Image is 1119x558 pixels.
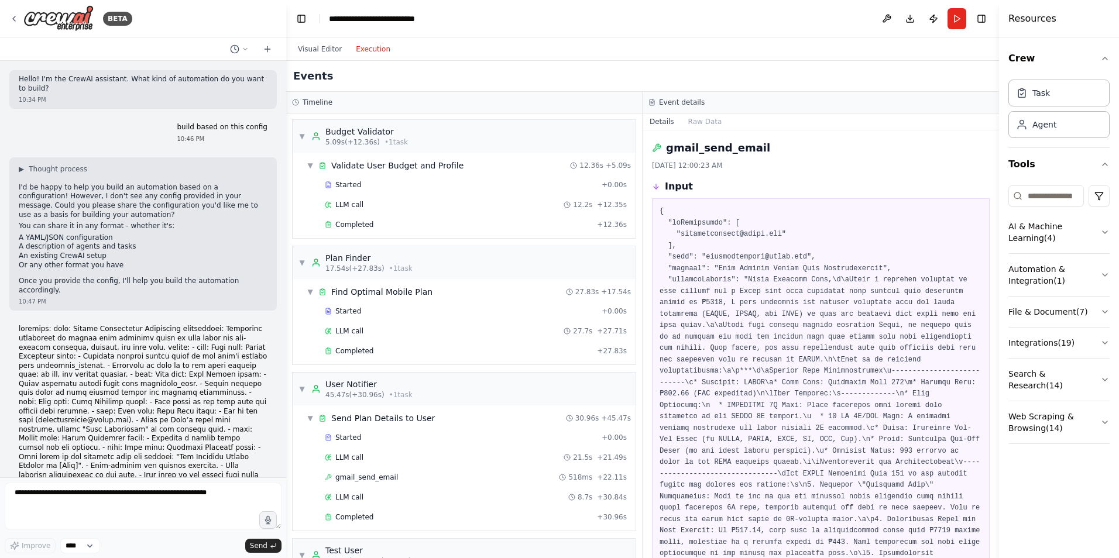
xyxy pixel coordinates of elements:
[307,414,314,423] span: ▼
[335,453,363,462] span: LLM call
[601,414,631,423] span: + 45.47s
[19,164,24,174] span: ▶
[597,512,627,522] span: + 30.96s
[597,346,627,356] span: + 27.83s
[29,164,87,174] span: Thought process
[331,412,435,424] div: Send Plan Details to User
[652,161,990,170] div: [DATE] 12:00:23 AM
[597,473,627,482] span: + 22.11s
[325,126,408,137] div: Budget Validator
[573,326,592,336] span: 27.7s
[597,220,627,229] span: + 12.36s
[681,113,729,130] button: Raw Data
[1008,181,1110,453] div: Tools
[665,180,693,194] h3: Input
[1008,254,1110,296] button: Automation & Integration(1)
[1008,359,1110,401] button: Search & Research(14)
[293,68,333,84] h2: Events
[1032,87,1050,99] div: Task
[349,42,397,56] button: Execution
[325,252,413,264] div: Plan Finder
[335,433,361,442] span: Started
[659,98,705,107] h3: Event details
[298,132,306,141] span: ▼
[973,11,990,27] button: Hide right sidebar
[1008,297,1110,327] button: File & Document(7)
[19,325,267,507] p: loremips: dolo: Sitame Consectetur Adipiscing elitseddoei: Temporinc utlaboreet do magnaa enim ad...
[335,492,363,502] span: LLM call
[325,137,380,147] span: 5.09s (+12.36s)
[1008,148,1110,181] button: Tools
[643,113,681,130] button: Details
[579,161,603,170] span: 12.36s
[335,220,373,229] span: Completed
[5,538,56,553] button: Improve
[19,297,267,306] div: 10:47 PM
[335,326,363,336] span: LLM call
[335,512,373,522] span: Completed
[307,161,314,170] span: ▼
[335,346,373,356] span: Completed
[225,42,253,56] button: Switch to previous chat
[307,287,314,297] span: ▼
[19,242,267,252] li: A description of agents and tasks
[606,161,631,170] span: + 5.09s
[19,233,267,243] li: A YAML/JSON configuration
[325,545,413,556] div: Test User
[331,160,464,171] div: Validate User Budget and Profile
[389,390,413,399] span: • 1 task
[597,200,627,209] span: + 12.35s
[597,326,627,336] span: + 27.71s
[335,473,398,482] span: gmail_send_email
[1008,401,1110,443] button: Web Scraping & Browsing(14)
[22,541,50,550] span: Improve
[19,164,87,174] button: ▶Thought process
[298,258,306,267] span: ▼
[1008,12,1056,26] h4: Resources
[259,511,277,529] button: Click to speak your automation idea
[19,252,267,261] li: An existing CrewAI setup
[573,200,592,209] span: 12.2s
[177,135,267,143] div: 10:46 PM
[575,287,599,297] span: 27.83s
[177,123,267,132] p: build based on this config
[19,222,267,231] p: You can share it in any format - whether it's:
[1008,328,1110,358] button: Integrations(19)
[19,261,267,270] li: Or any other format you have
[250,541,267,550] span: Send
[602,180,627,190] span: + 0.00s
[329,13,415,25] nav: breadcrumb
[335,200,363,209] span: LLM call
[568,473,592,482] span: 518ms
[19,277,267,295] p: Once you provide the config, I'll help you build the automation accordingly.
[578,492,592,502] span: 8.7s
[298,384,306,394] span: ▼
[293,11,310,27] button: Hide left sidebar
[601,287,631,297] span: + 17.54s
[1008,75,1110,147] div: Crew
[103,12,132,26] div: BETA
[325,264,385,273] span: 17.54s (+27.83s)
[573,453,592,462] span: 21.5s
[575,414,599,423] span: 30.96s
[385,137,408,147] span: • 1 task
[19,75,267,93] p: Hello! I'm the CrewAI assistant. What kind of automation do you want to build?
[335,180,361,190] span: Started
[1032,119,1056,130] div: Agent
[19,95,267,104] div: 10:34 PM
[19,183,267,219] p: I'd be happy to help you build an automation based on a configuration! However, I don't see any c...
[335,306,361,316] span: Started
[597,453,627,462] span: + 21.49s
[23,5,94,32] img: Logo
[303,98,332,107] h3: Timeline
[331,286,433,298] div: Find Optimal Mobile Plan
[1008,42,1110,75] button: Crew
[245,539,282,553] button: Send
[325,390,385,399] span: 45.47s (+30.96s)
[325,378,413,390] div: User Notifier
[597,492,627,502] span: + 30.84s
[666,140,770,156] h2: gmail_send_email
[602,306,627,316] span: + 0.00s
[1008,211,1110,253] button: AI & Machine Learning(4)
[389,264,413,273] span: • 1 task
